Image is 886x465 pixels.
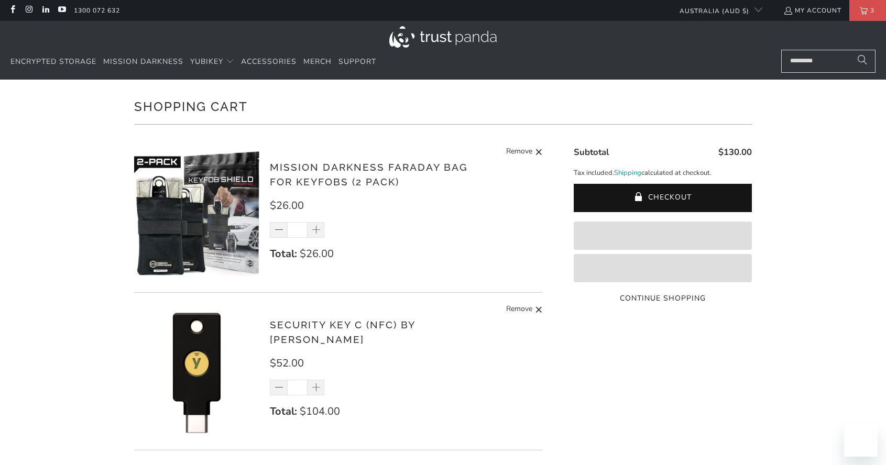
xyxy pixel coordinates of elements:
span: Merch [303,57,332,67]
a: Merch [303,50,332,74]
span: Mission Darkness [103,57,183,67]
span: Remove [506,303,532,316]
img: Trust Panda Australia [389,26,497,48]
a: Trust Panda Australia on LinkedIn [41,6,50,15]
span: Subtotal [574,146,609,158]
iframe: Button to launch messaging window [844,423,878,457]
a: Mission Darkness [103,50,183,74]
summary: YubiKey [190,50,234,74]
span: $130.00 [718,146,752,158]
a: Trust Panda Australia on Instagram [24,6,33,15]
span: $26.00 [300,247,334,261]
a: 1300 072 632 [74,5,120,16]
span: Support [338,57,376,67]
span: Encrypted Storage [10,57,96,67]
a: Accessories [241,50,297,74]
a: Shipping [614,168,641,179]
span: $104.00 [300,404,340,418]
a: My Account [783,5,841,16]
button: Checkout [574,184,752,212]
span: YubiKey [190,57,223,67]
img: Mission Darkness Faraday Bag for Keyfobs (2 pack) [134,151,260,276]
a: Trust Panda Australia on YouTube [57,6,66,15]
a: Remove [506,146,543,159]
input: Search... [781,50,876,73]
span: $52.00 [270,356,304,370]
strong: Total: [270,247,297,261]
a: Continue Shopping [574,293,752,304]
a: Support [338,50,376,74]
button: Search [849,50,876,73]
strong: Total: [270,404,297,418]
h1: Shopping Cart [134,95,752,116]
span: Remove [506,146,532,159]
a: Trust Panda Australia on Facebook [8,6,17,15]
span: $26.00 [270,198,304,213]
a: Remove [506,303,543,316]
span: Accessories [241,57,297,67]
a: Security Key C (NFC) by [PERSON_NAME] [270,319,415,346]
img: Security Key C (NFC) by Yubico [134,308,260,434]
a: Mission Darkness Faraday Bag for Keyfobs (2 pack) [270,161,468,188]
nav: Translation missing: en.navigation.header.main_nav [10,50,376,74]
a: Encrypted Storage [10,50,96,74]
p: Tax included. calculated at checkout. [574,168,752,179]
